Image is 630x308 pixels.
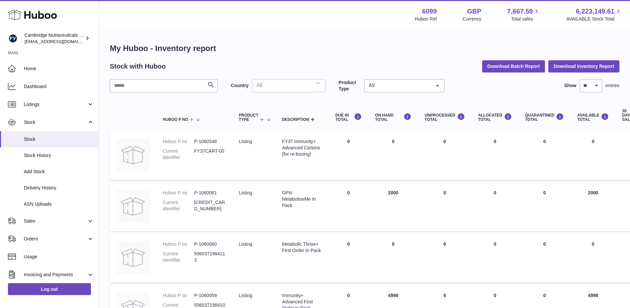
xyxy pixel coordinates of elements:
[368,234,418,282] td: 0
[239,139,252,144] span: listing
[507,7,541,22] a: 7,667.59 Total sales
[194,241,226,247] dd: P-1060060
[577,113,609,122] div: AVAILABLE Total
[548,60,619,72] button: Download Inventory Report
[543,139,546,144] span: 0
[116,190,149,223] img: product image
[239,113,258,122] span: Product Type
[163,292,194,299] dt: Huboo P no
[194,251,226,263] dd: 5060371984113
[163,199,194,212] dt: Current identifier
[368,132,418,180] td: 0
[163,118,188,122] span: Huboo P no
[110,43,619,54] h1: My Huboo - Inventory report
[194,199,226,212] dd: [CREDIT_CARD_NUMBER]
[231,82,249,89] label: Country
[368,183,418,231] td: 2000
[24,272,87,278] span: Invoicing and Payments
[282,118,309,122] span: Description
[576,7,614,16] span: 6,223,149.61
[194,138,226,145] dd: P-1060548
[163,148,194,161] dt: Current identifier
[24,39,97,44] span: [EMAIL_ADDRESS][DOMAIN_NAME]
[425,113,465,122] div: UNPROCESSED Total
[525,113,564,122] div: QUARANTINED Total
[566,16,622,22] span: AVAILABLE Stock Total
[24,136,94,142] span: Stock
[163,138,194,145] dt: Huboo P no
[478,113,512,122] div: ALLOCATED Total
[329,132,368,180] td: 0
[367,82,431,89] span: All
[24,152,94,159] span: Stock History
[24,119,87,126] span: Stock
[375,113,411,122] div: ON HAND Total
[163,251,194,263] dt: Current identifier
[194,190,226,196] dd: P-1060061
[194,292,226,299] dd: P-1060059
[564,82,576,89] label: Show
[8,283,91,295] a: Log out
[163,190,194,196] dt: Huboo P no
[110,62,166,71] h2: Stock with Huboo
[24,169,94,175] span: Add Stock
[163,241,194,247] dt: Huboo P no
[24,66,94,72] span: Home
[511,16,540,22] span: Total sales
[239,241,252,247] span: listing
[570,132,615,180] td: 0
[418,183,472,231] td: 0
[543,293,546,298] span: 0
[543,241,546,247] span: 0
[239,190,252,195] span: listing
[418,132,472,180] td: 0
[472,234,519,282] td: 0
[116,241,149,274] img: product image
[422,7,437,16] strong: 6099
[472,132,519,180] td: 0
[570,234,615,282] td: 0
[194,148,226,161] dd: FY37CART-00
[415,16,437,22] div: Huboo Ref
[472,183,519,231] td: 0
[282,138,322,157] div: FY37 Immunity+ Advanced Cartons (for re-boxing)
[24,185,94,191] span: Delivery History
[24,32,84,45] div: Cambridge Nutraceuticals Ltd
[24,83,94,90] span: Dashboard
[24,101,87,108] span: Listings
[335,113,362,122] div: DUE IN TOTAL
[282,241,322,254] div: Metabolic Thrive+ First Order In Pack
[282,190,322,209] div: GPN MetaboliseMe In Pack
[116,138,149,172] img: product image
[543,190,546,195] span: 0
[482,60,545,72] button: Download Batch Report
[339,79,361,92] label: Product Type
[507,7,533,16] span: 7,667.59
[24,218,87,224] span: Sales
[463,16,482,22] div: Currency
[570,183,615,231] td: 2000
[329,183,368,231] td: 0
[467,7,481,16] strong: GBP
[24,254,94,260] span: Usage
[24,201,94,207] span: ASN Uploads
[24,236,87,242] span: Orders
[566,7,622,22] a: 6,223,149.61 AVAILABLE Stock Total
[239,293,252,298] span: listing
[606,82,619,89] span: entries
[8,33,18,43] img: huboo@camnutra.com
[329,234,368,282] td: 0
[418,234,472,282] td: 0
